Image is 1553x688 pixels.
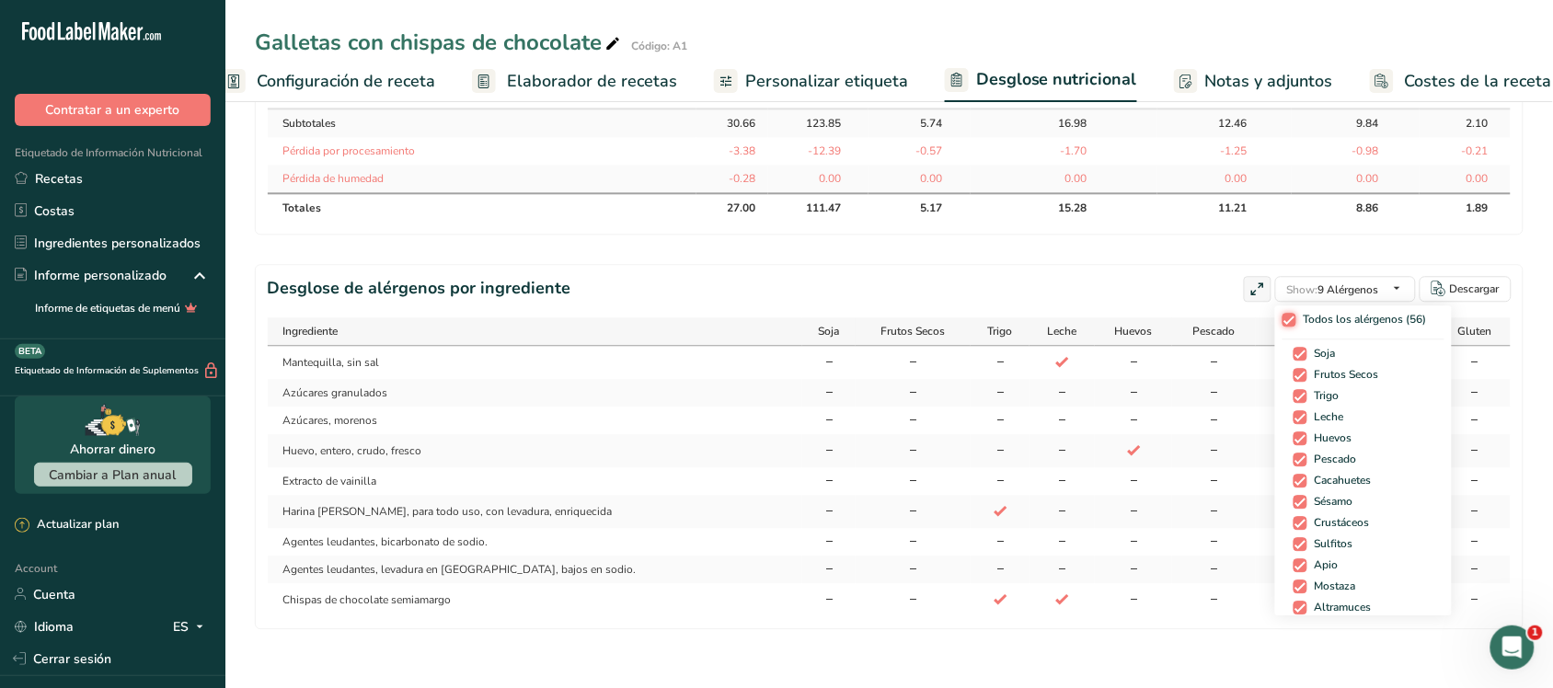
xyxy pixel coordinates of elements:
[82,292,549,306] span: Gracias por su respuesta, me ayudan para seguir aprendiendo de la app
[268,165,696,192] td: Pérdida de humedad
[1442,170,1488,187] div: 0.00
[15,94,211,126] button: Contratar a un experto
[1405,69,1552,94] span: Costes de la receta
[1332,115,1378,132] div: 9.84
[709,115,755,132] div: 30.66
[1457,323,1491,339] span: Gluten
[1420,276,1512,302] button: Descargar
[254,29,291,66] img: Profile image for Rachelle
[268,108,696,137] td: Subtotales
[27,565,66,578] span: Inicio
[1202,170,1248,187] div: 0.00
[37,40,182,60] img: logo
[897,115,943,132] div: 5.74
[1332,143,1378,159] div: -0.98
[268,467,802,495] td: Extracto de vainilla
[819,323,840,339] span: Soja
[1174,61,1333,102] a: Notas y adjuntos
[27,421,341,458] button: Buscar ayuda
[92,519,184,592] button: Mensajes
[1205,69,1333,94] span: Notas y adjuntos
[15,266,167,285] div: Informe personalizado
[796,115,842,132] div: 123.85
[1307,453,1357,466] span: Pescado
[1287,282,1318,297] span: Show:
[268,407,802,434] td: Azúcares, morenos
[289,29,326,66] img: Profile image for Rana
[50,466,177,484] span: Cambiar a Plan anual
[108,565,167,578] span: Mensajes
[38,291,75,327] img: Profile image for Rana
[38,263,330,282] div: Mensaje reciente
[210,565,249,578] span: Ayuda
[1332,200,1378,216] div: 8.86
[15,611,74,643] a: Idioma
[268,528,802,556] td: Agentes leudantes, bicarbonato de sodio.
[70,440,155,459] div: Ahorrar dinero
[1528,625,1543,640] span: 1
[19,275,349,343] div: Profile image for RanaGracias por su respuesta, me ayudan para seguir aprendiendo de la app[PERSO...
[897,170,943,187] div: 0.00
[796,143,842,159] div: -12.39
[268,379,802,407] td: Azúcares granulados
[1307,347,1336,361] span: Soja
[1307,389,1340,403] span: Trigo
[1041,143,1087,159] div: -1.70
[1442,115,1488,132] div: 2.10
[1307,431,1352,445] span: Huevos
[1307,410,1344,424] span: Leche
[709,170,755,187] div: -0.28
[1307,537,1353,551] span: Sulfitos
[1287,282,1379,297] span: 9 Alérgenos
[1370,61,1552,102] a: Costes de la receta
[268,556,802,583] td: Agentes leudantes, levadura en [GEOGRAPHIC_DATA], bajos en sodio.
[1275,276,1416,302] button: Show:9 Alérgenos
[988,323,1013,339] span: Trigo
[222,61,435,102] a: Configuración de receta
[897,143,943,159] div: -0.57
[268,137,696,165] td: Pérdida por procesamiento
[1307,495,1353,509] span: Sésamo
[945,59,1137,103] a: Desglose nutricional
[184,519,276,592] button: Ayuda
[1307,601,1372,614] span: Altramuces
[219,29,256,66] img: Profile image for Reem
[38,369,307,388] div: Envíanos un mensaje
[268,495,802,528] td: Harina [PERSON_NAME], para todo uso, con levadura, enriquecida
[1490,625,1535,670] iframe: Intercom live chat
[1192,323,1235,339] span: Pescado
[19,476,349,605] img: [Free Webinar] What's wrong with this Label?
[709,200,755,216] div: 27.00
[192,309,253,328] div: • Hace 2d
[268,192,696,222] th: Totales
[1442,200,1488,216] div: 1.89
[1202,200,1248,216] div: 11.21
[1296,313,1427,327] span: Todos los alérgenos (56)
[15,516,119,534] div: Actualizar plan
[796,170,842,187] div: 0.00
[1442,143,1488,159] div: -0.21
[1202,115,1248,132] div: 12.46
[268,434,802,467] td: Huevo, entero, crudo, fresco
[897,200,943,216] div: 5.17
[268,583,802,616] td: Chispas de chocolate semiamargo
[745,69,908,94] span: Personalizar etiqueta
[1041,170,1087,187] div: 0.00
[18,247,350,344] div: Mensaje recienteProfile image for RanaGracias por su respuesta, me ayudan para seguir aprendiendo...
[1202,143,1248,159] div: -1.25
[18,353,350,404] div: Envíanos un mensaje
[276,519,368,592] button: Noticias
[1307,516,1370,530] span: Crustáceos
[282,323,338,339] span: Ingrediente
[631,38,687,54] div: Código: A1
[82,309,189,328] div: [PERSON_NAME]
[796,200,842,216] div: 111.47
[1307,579,1356,593] span: Mostaza
[267,276,570,302] h2: Desglose de alérgenos por ingrediente
[507,69,677,94] span: Elaborador de recetas
[173,615,211,637] div: ES
[1048,323,1077,339] span: Leche
[1115,323,1153,339] span: Huevos
[1332,170,1378,187] div: 0.00
[709,143,755,159] div: -3.38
